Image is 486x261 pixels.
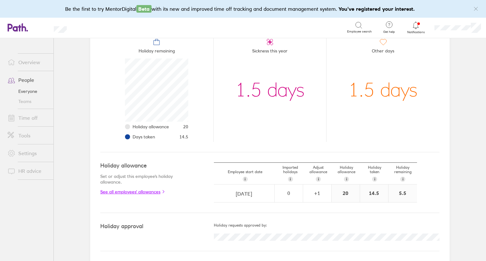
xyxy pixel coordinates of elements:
span: Notifications [406,30,426,34]
div: Employee start date [214,167,276,184]
div: Holiday remaining [389,163,417,184]
input: dd/mm/yyyy [214,185,274,203]
a: See all employees' allowances [100,189,189,194]
a: Time off [3,112,53,124]
p: Set or adjust this employee's holiday allowance. [100,173,189,185]
div: 1.5 days [348,58,418,122]
div: + 1 [303,190,331,196]
div: 14.5 [360,185,388,202]
div: Search [84,24,100,30]
span: i [346,177,347,182]
h4: Holiday approval [100,223,214,230]
div: Holiday allowance [333,163,361,184]
span: i [374,177,375,182]
div: Adjust allowance [304,163,333,184]
div: 0 [275,190,302,196]
b: You've registered your interest. [339,6,415,12]
span: i [245,177,246,182]
span: 14.5 [179,134,188,139]
div: 5.5 [389,185,417,202]
a: Settings [3,147,53,160]
span: Days taken [133,134,155,139]
div: 20 [332,185,360,202]
span: i [318,177,319,182]
div: Imported holidays [276,163,304,184]
h5: Holiday requests approved by: [214,223,439,228]
span: i [402,177,403,182]
a: HR advice [3,165,53,177]
div: Be the first to try MentorDigital with its new and improved time off tracking and document manage... [65,5,421,13]
a: Overview [3,56,53,69]
span: Employee search [347,30,372,33]
span: Get help [379,30,399,34]
span: Sickness this year [252,46,288,58]
span: i [290,177,291,182]
span: Holiday remaining [139,46,175,58]
a: Notifications [406,21,426,34]
a: People [3,74,53,86]
span: Holiday allowance [133,124,169,129]
span: 20 [183,124,188,129]
h4: Holiday allowance [100,162,189,169]
a: Everyone [3,86,53,96]
div: 1.5 days [235,58,305,122]
a: Teams [3,96,53,106]
div: Holiday taken [361,163,389,184]
a: Tools [3,129,53,142]
span: Beta [136,5,152,13]
span: Other days [372,46,394,58]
